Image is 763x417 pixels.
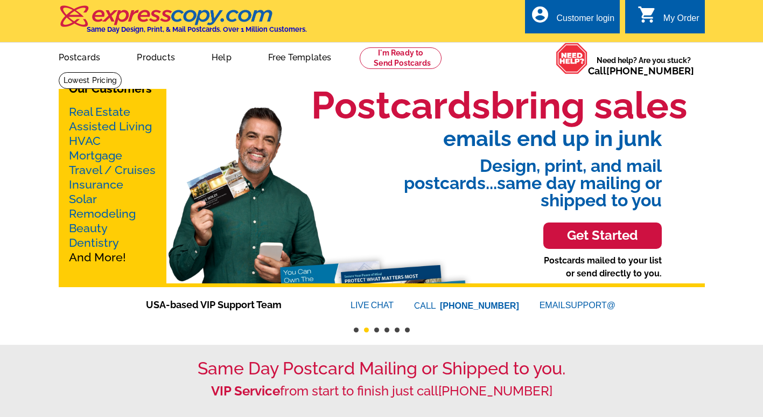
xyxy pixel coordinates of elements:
a: EMAILSUPPORT@ [540,301,617,310]
a: Help [194,44,249,69]
a: Postcards [41,44,118,69]
i: shopping_cart [638,5,657,24]
a: Real Estate [69,105,130,119]
iframe: LiveChat chat widget [548,166,763,417]
strong: VIP Service [211,383,280,399]
button: 6 of 6 [405,328,410,332]
img: help [556,43,588,74]
a: [PHONE_NUMBER] [606,65,694,77]
h1: Postcards bring sales [311,82,688,128]
a: shopping_cart My Order [638,12,699,25]
div: My Order [663,13,699,29]
a: Mortgage [69,149,122,162]
a: Travel / Cruises [69,163,156,177]
a: Insurance [69,178,123,191]
a: [PHONE_NUMBER] [440,301,519,310]
span: Call [588,65,694,77]
a: Products [120,44,192,69]
font: CALL [414,300,437,312]
p: And More! [69,105,156,265]
button: 4 of 6 [384,328,389,332]
button: 2 of 6 [364,328,369,332]
a: Same Day Design, Print, & Mail Postcards. Over 1 Million Customers. [59,13,307,33]
p: Postcards mailed to your list or send directly to you. [544,254,662,280]
a: Solar [69,192,97,206]
button: 5 of 6 [395,328,400,332]
h2: from start to finish just call [59,384,705,399]
a: [PHONE_NUMBER] [438,383,552,399]
font: LIVE [351,299,371,312]
h4: Same Day Design, Print, & Mail Postcards. Over 1 Million Customers. [87,25,307,33]
button: 3 of 6 [374,328,379,332]
a: account_circle Customer login [530,12,614,25]
a: Dentistry [69,236,119,249]
a: Free Templates [251,44,349,69]
a: Remodeling [69,207,136,220]
span: USA-based VIP Support Team [146,297,318,312]
h1: Same Day Postcard Mailing or Shipped to you. [59,358,705,379]
div: Customer login [556,13,614,29]
a: LIVECHAT [351,301,394,310]
span: Need help? Are you stuck? [588,55,699,77]
a: Beauty [69,221,108,235]
i: account_circle [530,5,550,24]
a: Get Started [543,209,662,254]
button: 1 of 6 [354,328,359,332]
a: HVAC [69,134,101,148]
span: Design, print, and mail postcards...same day mailing or shipped to you [285,149,662,209]
a: Assisted Living [69,120,152,133]
span: emails end up in junk [285,128,662,149]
